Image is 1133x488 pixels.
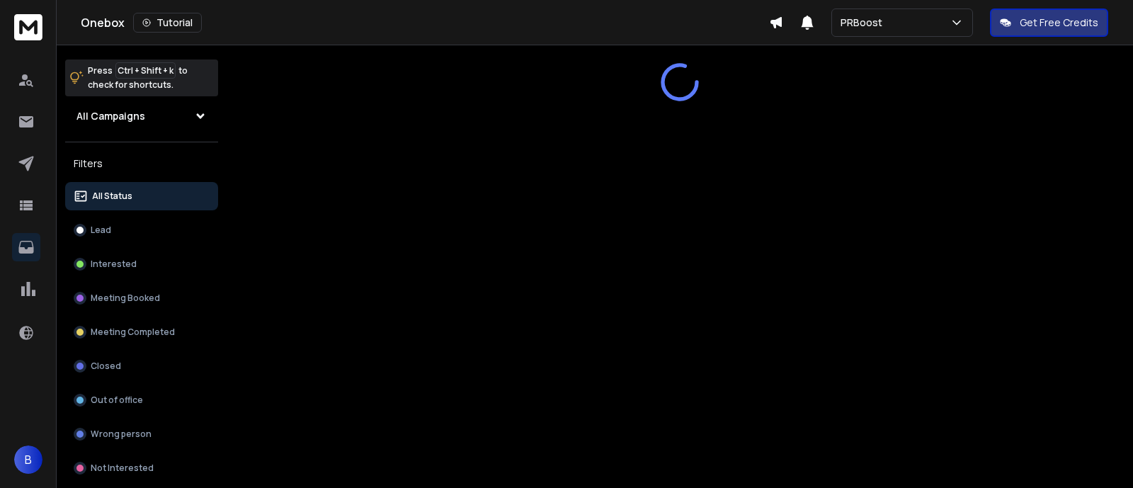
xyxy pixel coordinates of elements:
[65,318,218,346] button: Meeting Completed
[65,386,218,414] button: Out of office
[91,225,111,236] p: Lead
[81,13,769,33] div: Onebox
[76,109,145,123] h1: All Campaigns
[91,429,152,440] p: Wrong person
[88,64,188,92] p: Press to check for shortcuts.
[115,62,176,79] span: Ctrl + Shift + k
[65,154,218,174] h3: Filters
[1020,16,1098,30] p: Get Free Credits
[65,182,218,210] button: All Status
[65,420,218,448] button: Wrong person
[65,454,218,482] button: Not Interested
[65,250,218,278] button: Interested
[14,446,42,474] button: B
[133,13,202,33] button: Tutorial
[65,102,218,130] button: All Campaigns
[92,191,132,202] p: All Status
[91,463,154,474] p: Not Interested
[91,293,160,304] p: Meeting Booked
[65,352,218,380] button: Closed
[65,216,218,244] button: Lead
[990,8,1108,37] button: Get Free Credits
[65,284,218,312] button: Meeting Booked
[841,16,888,30] p: PRBoost
[91,395,143,406] p: Out of office
[91,327,175,338] p: Meeting Completed
[91,361,121,372] p: Closed
[91,259,137,270] p: Interested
